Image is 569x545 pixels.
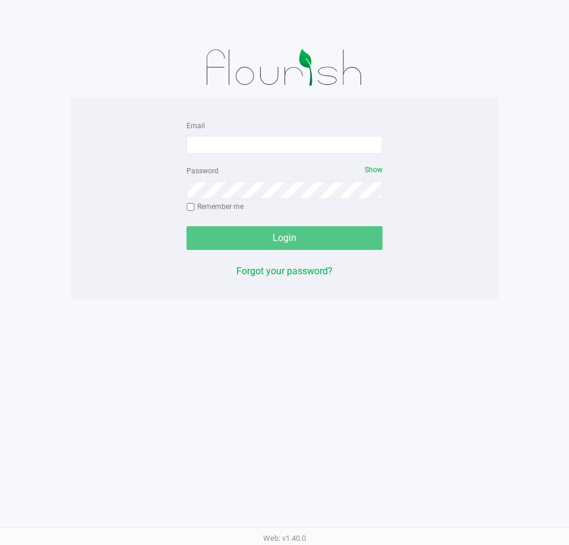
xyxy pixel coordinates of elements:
[236,264,333,278] button: Forgot your password?
[263,534,306,543] span: Web: v1.40.0
[186,203,195,211] input: Remember me
[186,201,244,212] label: Remember me
[186,121,205,131] label: Email
[186,166,219,176] label: Password
[365,166,383,174] span: Show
